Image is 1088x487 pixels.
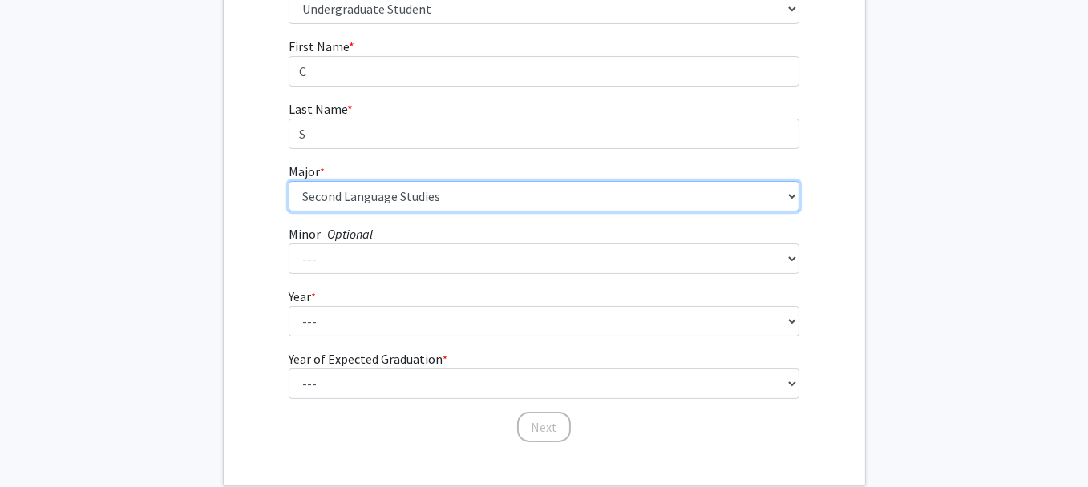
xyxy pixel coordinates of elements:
i: - Optional [321,226,373,242]
button: Next [517,412,571,442]
label: Year of Expected Graduation [289,349,447,368]
label: Minor [289,224,373,243]
label: Year [289,287,316,306]
label: Major [289,162,325,181]
span: First Name [289,38,349,54]
span: Last Name [289,101,347,117]
iframe: Chat [12,415,68,475]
